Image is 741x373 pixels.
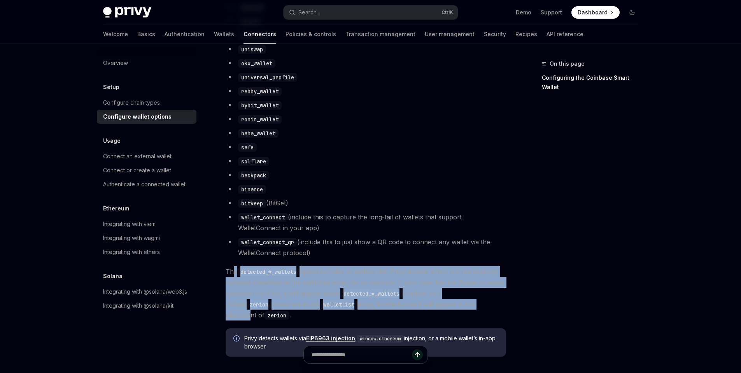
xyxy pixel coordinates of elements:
[103,58,128,68] div: Overview
[237,268,300,276] code: detected_*_wallets
[265,311,289,320] code: zerion
[103,287,187,296] div: Integrating with @solana/web3.js
[214,25,234,44] a: Wallets
[238,143,257,152] code: safe
[238,115,282,124] code: ronin_wallet
[340,289,403,298] code: detected_*_wallets
[226,212,506,233] li: (include this to capture the long-tail of wallets that support WalletConnect in your app)
[103,152,172,161] div: Connect an external wallet
[103,166,171,175] div: Connect or create a wallet
[226,236,506,258] li: (include this to just show a QR code to connect any wallet via the WalletConnect protocol)
[103,301,173,310] div: Integrating with @solana/kit
[103,82,119,92] h5: Setup
[233,335,241,343] svg: Info
[484,25,506,44] a: Security
[97,299,196,313] a: Integrating with @solana/kit
[103,112,172,121] div: Configure wallet options
[238,213,288,222] code: wallet_connect
[97,217,196,231] a: Integrating with viem
[238,129,279,138] code: haha_wallet
[312,346,412,363] input: Ask a question...
[238,101,282,110] code: bybit_wallet
[542,72,645,93] a: Configuring the Coinbase Smart Wallet
[247,300,272,309] code: zerion
[238,171,269,180] code: backpack
[97,149,196,163] a: Connect an external wallet
[103,233,160,243] div: Integrating with wagmi
[244,334,498,350] span: Privy detects wallets via , injection, or a mobile wallet’s in-app browser.
[103,136,121,145] h5: Usage
[103,98,160,107] div: Configure chain types
[165,25,205,44] a: Authentication
[578,9,608,16] span: Dashboard
[238,185,266,194] code: binance
[238,199,266,208] code: bitkeep
[103,219,156,229] div: Integrating with viem
[306,335,355,342] a: EIP6963 injection
[97,285,196,299] a: Integrating with @solana/web3.js
[541,9,562,16] a: Support
[286,25,336,44] a: Policies & controls
[238,87,282,96] code: rabby_wallet
[238,73,297,82] code: universal_profile
[226,198,506,208] li: (BitGet)
[441,9,453,16] span: Ctrl K
[103,204,129,213] h5: Ethereum
[97,231,196,245] a: Integrating with wagmi
[515,25,537,44] a: Recipes
[320,300,357,309] code: walletList
[298,8,320,17] div: Search...
[284,5,458,19] button: Search...CtrlK
[137,25,155,44] a: Basics
[243,25,276,44] a: Connectors
[547,25,583,44] a: API reference
[238,59,275,68] code: okx_wallet
[516,9,531,16] a: Demo
[345,25,415,44] a: Transaction management
[103,247,160,257] div: Integrating with ethers
[571,6,620,19] a: Dashboard
[97,245,196,259] a: Integrating with ethers
[97,56,196,70] a: Overview
[425,25,475,44] a: User management
[357,335,404,343] code: window.ethereum
[103,180,186,189] div: Authenticate a connected wallet
[550,59,585,68] span: On this page
[412,349,423,360] button: Send message
[238,45,266,54] code: uniswap
[626,6,638,19] button: Toggle dark mode
[238,157,269,166] code: solflare
[103,25,128,44] a: Welcome
[97,96,196,110] a: Configure chain types
[226,266,506,320] span: The option includes all wallets that Privy detects which are not explicitly included elsewhere in...
[238,238,297,247] code: wallet_connect_qr
[103,271,123,281] h5: Solana
[103,7,151,18] img: dark logo
[97,163,196,177] a: Connect or create a wallet
[97,177,196,191] a: Authenticate a connected wallet
[97,110,196,124] a: Configure wallet options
